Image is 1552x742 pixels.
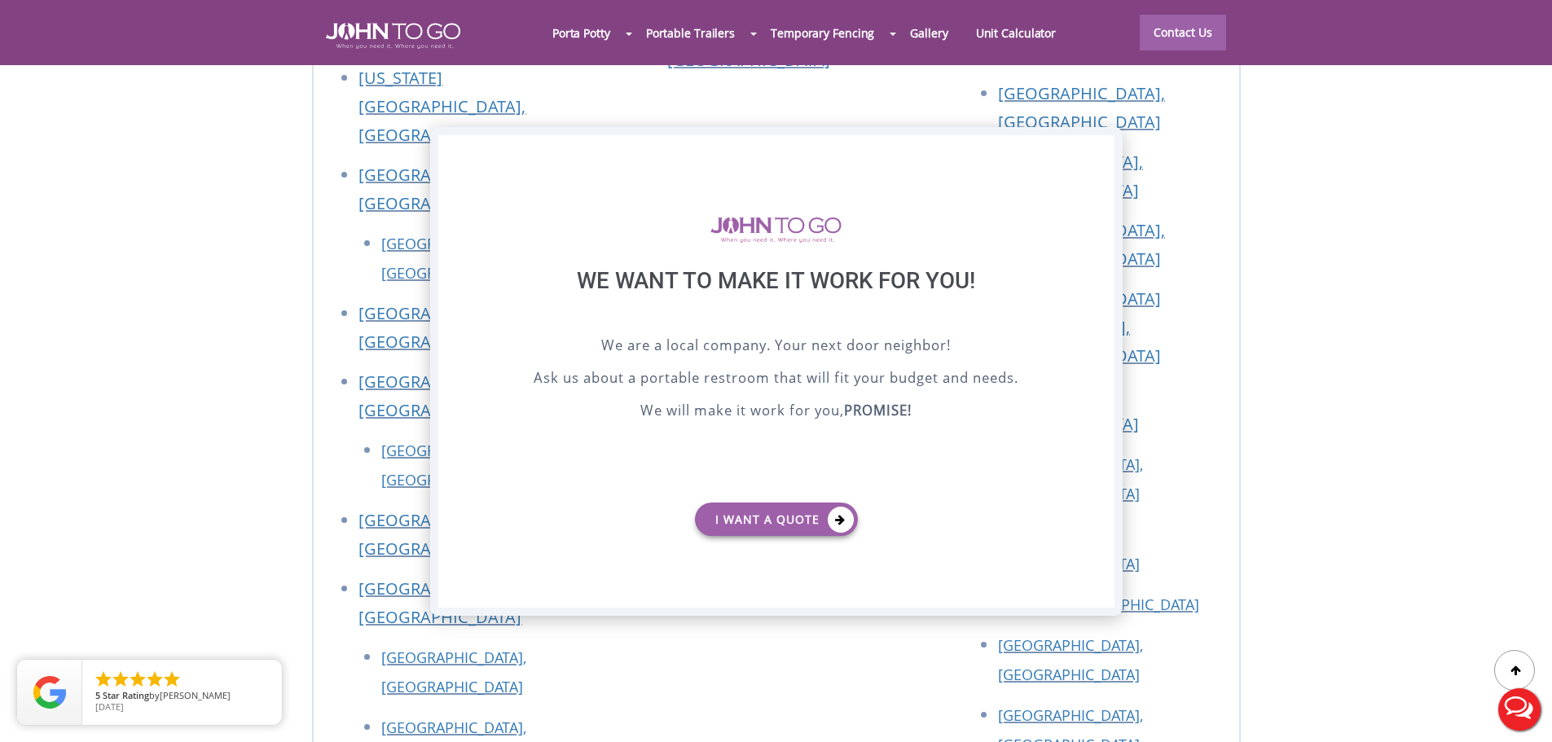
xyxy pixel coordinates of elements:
p: Ask us about a portable restroom that will fit your budget and needs. [479,367,1074,392]
b: PROMISE! [844,401,912,419]
button: Live Chat [1487,677,1552,742]
span: 5 [95,689,100,701]
a: I want a Quote [695,503,858,536]
img: logo of viptogo [710,217,842,243]
p: We will make it work for you, [479,400,1074,424]
li:  [111,670,130,689]
li:  [162,670,182,689]
li:  [128,670,147,689]
span: Star Rating [103,689,149,701]
img: Review Rating [33,676,66,709]
p: We are a local company. Your next door neighbor! [479,335,1074,359]
div: X [1088,135,1114,163]
li:  [94,670,113,689]
span: by [95,691,269,702]
li:  [145,670,165,689]
span: [DATE] [95,700,124,713]
div: We want to make it work for you! [479,267,1074,335]
span: [PERSON_NAME] [160,689,231,701]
